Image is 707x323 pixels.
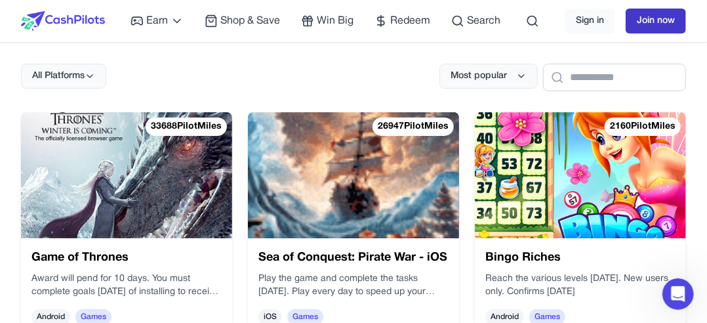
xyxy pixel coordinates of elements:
div: Reach the various levels [DATE]. New users only. Confirms [DATE] [485,272,676,299]
iframe: Intercom live chat [662,278,694,310]
div: 33688 PilotMiles [146,118,227,136]
span: All Platforms [32,70,85,83]
span: Shop & Save [220,13,280,29]
div: 26947 PilotMiles [373,118,454,136]
a: Join now [626,9,686,33]
a: Sign in [565,9,615,33]
h3: Game of Thrones [31,249,222,267]
img: Game of Thrones [21,112,232,238]
a: Redeem [374,13,430,29]
button: Most popular [439,64,538,89]
span: Win Big [317,13,353,29]
img: CashPilots Logo [21,11,105,31]
a: Earn [131,13,184,29]
h3: Bingo Riches [485,249,676,267]
a: Shop & Save [205,13,280,29]
a: Win Big [301,13,353,29]
div: Play the game and complete the tasks [DATE]. Play every day to speed up your progress significantly! [258,272,449,299]
a: Search [451,13,500,29]
h3: Sea of Conquest: Pirate War - iOS [258,249,449,267]
div: 2160 PilotMiles [605,118,681,136]
span: Most popular [451,70,507,83]
span: Search [467,13,500,29]
img: Bingo Riches [475,112,686,238]
span: Redeem [390,13,430,29]
span: Earn [146,13,168,29]
img: Sea of Conquest: Pirate War - iOS [248,112,459,238]
div: Award will pend for 10 days. You must complete goals [DATE] of installing to receive Up to 0. Con... [31,272,222,299]
button: All Platforms [21,64,106,89]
